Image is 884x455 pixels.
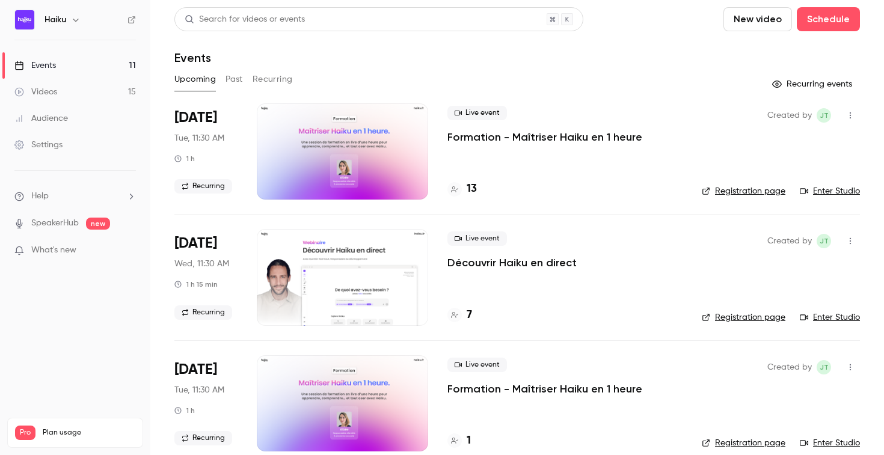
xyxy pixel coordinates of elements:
span: jean Touzet [817,234,831,248]
div: Oct 15 Wed, 11:30 AM (Europe/Paris) [174,229,238,325]
a: Registration page [702,437,785,449]
button: Recurring events [767,75,860,94]
h4: 1 [467,433,471,449]
a: Formation - Maîtriser Haiku en 1 heure [447,130,642,144]
a: Enter Studio [800,437,860,449]
span: jT [820,360,829,374]
div: Oct 14 Tue, 11:30 AM (Europe/Paris) [174,103,238,200]
button: Schedule [797,7,860,31]
span: [DATE] [174,234,217,253]
a: Formation - Maîtriser Haiku en 1 heure [447,382,642,396]
a: Découvrir Haiku en direct [447,255,577,270]
div: 1 h [174,154,195,163]
h4: 13 [467,181,477,197]
span: Pro [15,426,35,440]
span: Help [31,190,49,203]
span: [DATE] [174,108,217,127]
div: Audience [14,112,68,124]
a: 13 [447,181,477,197]
span: Recurring [174,305,232,320]
span: Created by [767,108,812,123]
span: Plan usage [43,428,135,438]
div: Search for videos or events [185,13,305,26]
span: Live event [447,358,507,372]
h4: 7 [467,307,472,323]
div: 1 h [174,406,195,415]
button: Recurring [253,70,293,89]
span: Tue, 11:30 AM [174,384,224,396]
button: Upcoming [174,70,216,89]
h6: Haiku [45,14,66,26]
div: Events [14,60,56,72]
a: 1 [447,433,471,449]
span: [DATE] [174,360,217,379]
a: Enter Studio [800,185,860,197]
span: Created by [767,234,812,248]
span: Recurring [174,179,232,194]
span: jT [820,108,829,123]
h1: Events [174,50,211,65]
a: Registration page [702,185,785,197]
span: jean Touzet [817,360,831,374]
div: Settings [14,139,63,151]
span: Wed, 11:30 AM [174,258,229,270]
button: New video [723,7,792,31]
span: Tue, 11:30 AM [174,132,224,144]
div: 1 h 15 min [174,279,218,289]
a: 7 [447,307,472,323]
a: Registration page [702,311,785,323]
iframe: Noticeable Trigger [121,245,136,256]
span: jT [820,234,829,248]
span: Created by [767,360,812,374]
span: new [86,218,110,230]
a: Enter Studio [800,311,860,323]
div: Oct 21 Tue, 11:30 AM (Europe/Paris) [174,355,238,451]
span: jean Touzet [817,108,831,123]
a: SpeakerHub [31,217,79,230]
img: Haiku [15,10,34,29]
span: Recurring [174,431,232,445]
span: Live event [447,231,507,246]
button: Past [226,70,243,89]
div: Videos [14,86,57,98]
li: help-dropdown-opener [14,190,136,203]
span: Live event [447,106,507,120]
span: What's new [31,244,76,257]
